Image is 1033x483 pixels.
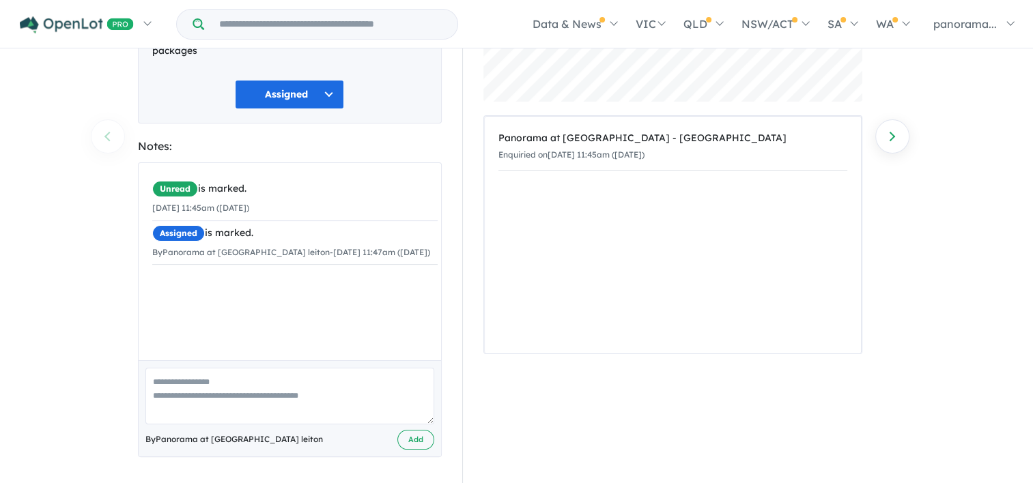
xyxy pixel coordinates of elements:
[138,137,442,156] div: Notes:
[498,123,847,171] a: Panorama at [GEOGRAPHIC_DATA] - [GEOGRAPHIC_DATA]Enquiried on[DATE] 11:45am ([DATE])
[235,80,344,109] button: Assigned
[498,130,847,147] div: Panorama at [GEOGRAPHIC_DATA] - [GEOGRAPHIC_DATA]
[145,433,323,446] span: By Panorama at [GEOGRAPHIC_DATA] leiton
[152,225,438,241] div: is marked.
[152,181,198,197] span: Unread
[498,149,645,160] small: Enquiried on [DATE] 11:45am ([DATE])
[933,17,997,31] span: panorama...
[152,247,430,257] small: By Panorama at [GEOGRAPHIC_DATA] leiton - [DATE] 11:47am ([DATE])
[152,225,205,241] span: Assigned
[20,16,134,33] img: Openlot PRO Logo White
[152,203,249,213] small: [DATE] 11:45am ([DATE])
[152,181,438,197] div: is marked.
[207,10,455,39] input: Try estate name, suburb, builder or developer
[397,430,434,450] button: Add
